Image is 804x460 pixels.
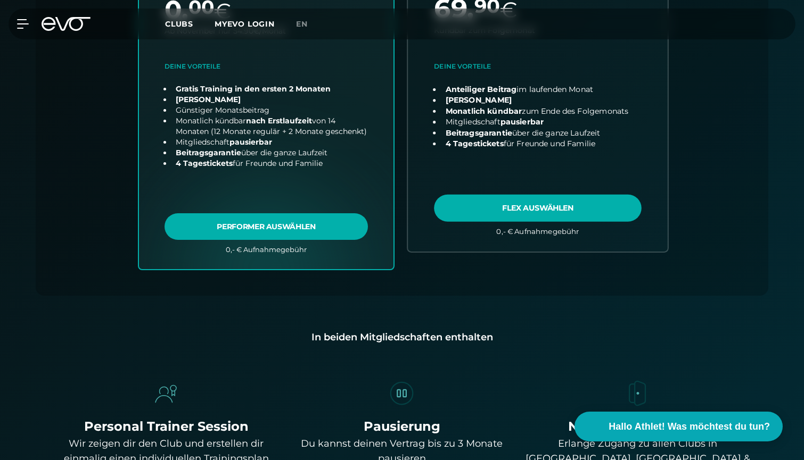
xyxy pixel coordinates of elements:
[165,19,215,29] a: Clubs
[53,330,751,345] div: In beiden Mitgliedschaften enthalten
[215,19,275,29] a: MYEVO LOGIN
[575,412,783,441] button: Hallo Athlet! Was möchtest du tun?
[165,19,193,29] span: Clubs
[524,417,751,436] div: Nutze alle EVO Clubs
[387,379,417,408] img: evofitness
[609,420,770,434] span: Hallo Athlet! Was möchtest du tun?
[623,379,653,408] img: evofitness
[296,19,308,29] span: en
[296,18,321,30] a: en
[289,417,516,436] div: Pausierung
[151,379,181,408] img: evofitness
[53,417,280,436] div: Personal Trainer Session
